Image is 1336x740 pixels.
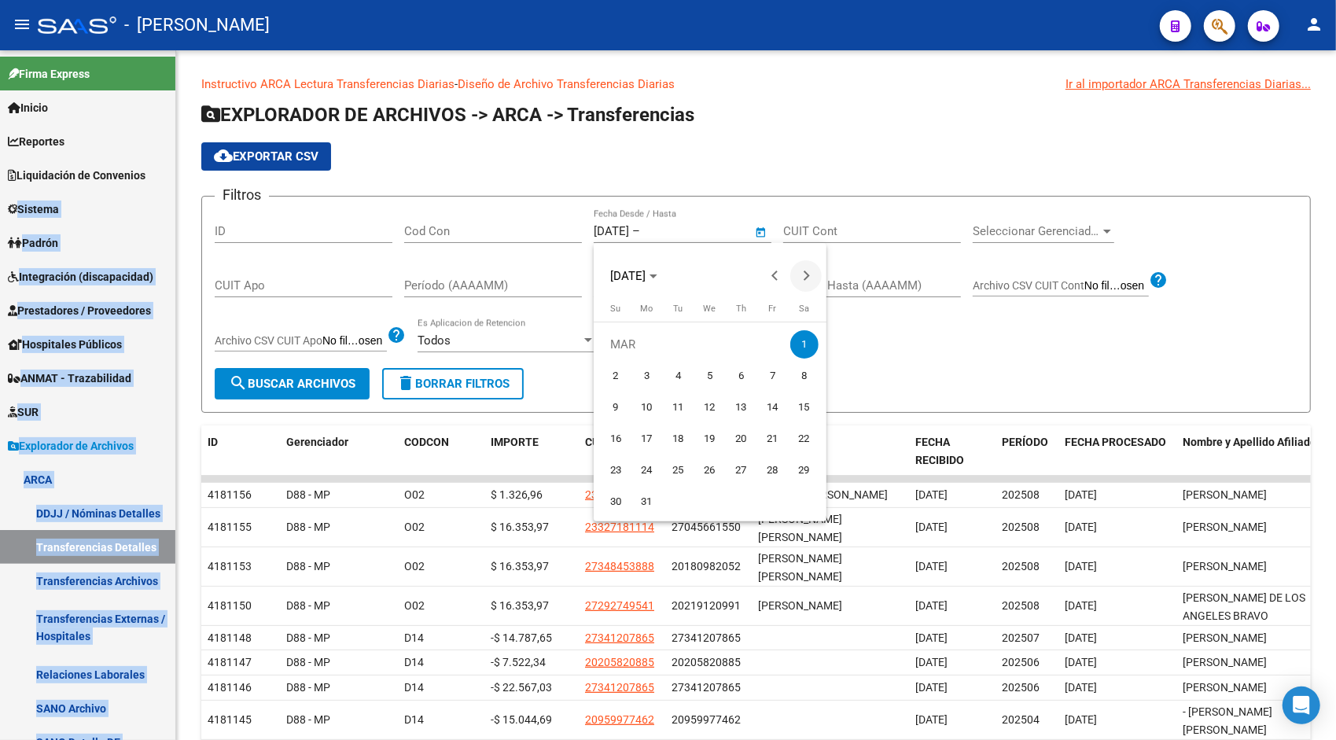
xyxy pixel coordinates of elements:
[727,362,756,390] span: 6
[602,488,630,516] span: 30
[769,304,777,314] span: Fr
[664,425,693,453] span: 18
[759,362,787,390] span: 7
[631,486,663,517] button: March 31, 2025
[631,455,663,486] button: March 24, 2025
[600,423,631,455] button: March 16, 2025
[633,362,661,390] span: 3
[726,360,757,392] button: March 6, 2025
[663,392,694,423] button: March 11, 2025
[696,425,724,453] span: 19
[641,304,653,314] span: Mo
[631,392,663,423] button: March 10, 2025
[696,456,724,484] span: 26
[600,329,789,360] td: MAR
[759,260,790,292] button: Previous month
[790,362,819,390] span: 8
[789,329,820,360] button: March 1, 2025
[799,304,809,314] span: Sa
[694,360,726,392] button: March 5, 2025
[757,360,789,392] button: March 7, 2025
[726,392,757,423] button: March 13, 2025
[789,360,820,392] button: March 8, 2025
[600,392,631,423] button: March 9, 2025
[694,423,726,455] button: March 19, 2025
[600,455,631,486] button: March 23, 2025
[633,488,661,516] span: 31
[602,456,630,484] span: 23
[727,425,756,453] span: 20
[727,456,756,484] span: 27
[726,455,757,486] button: March 27, 2025
[790,393,819,422] span: 15
[631,423,663,455] button: March 17, 2025
[736,304,746,314] span: Th
[604,262,664,290] button: Choose month and year
[633,456,661,484] span: 24
[789,423,820,455] button: March 22, 2025
[759,456,787,484] span: 28
[727,393,756,422] span: 13
[633,425,661,453] span: 17
[663,455,694,486] button: March 25, 2025
[790,330,819,359] span: 1
[790,456,819,484] span: 29
[757,455,789,486] button: March 28, 2025
[674,304,683,314] span: Tu
[790,260,822,292] button: Next month
[600,486,631,517] button: March 30, 2025
[633,393,661,422] span: 10
[664,393,693,422] span: 11
[696,362,724,390] span: 5
[759,425,787,453] span: 21
[790,425,819,453] span: 22
[694,392,726,423] button: March 12, 2025
[602,393,630,422] span: 9
[602,425,630,453] span: 16
[759,393,787,422] span: 14
[602,362,630,390] span: 2
[704,304,716,314] span: We
[789,392,820,423] button: March 15, 2025
[726,423,757,455] button: March 20, 2025
[696,393,724,422] span: 12
[610,304,620,314] span: Su
[664,362,693,390] span: 4
[664,456,693,484] span: 25
[789,455,820,486] button: March 29, 2025
[1283,687,1320,724] div: Open Intercom Messenger
[600,360,631,392] button: March 2, 2025
[663,423,694,455] button: March 18, 2025
[663,360,694,392] button: March 4, 2025
[757,423,789,455] button: March 21, 2025
[610,269,646,283] span: [DATE]
[631,360,663,392] button: March 3, 2025
[757,392,789,423] button: March 14, 2025
[694,455,726,486] button: March 26, 2025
